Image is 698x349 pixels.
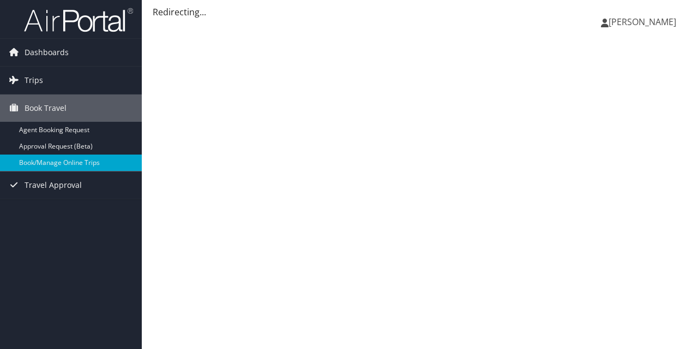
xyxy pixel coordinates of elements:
span: [PERSON_NAME] [609,16,676,28]
span: Travel Approval [25,171,82,199]
span: Book Travel [25,94,67,122]
div: Redirecting... [153,5,687,19]
a: [PERSON_NAME] [601,5,687,38]
img: airportal-logo.png [24,7,133,33]
span: Trips [25,67,43,94]
span: Dashboards [25,39,69,66]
